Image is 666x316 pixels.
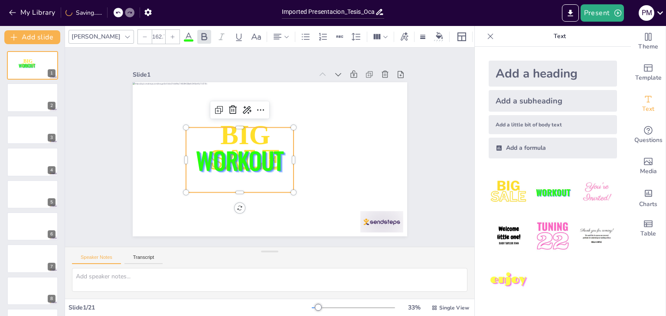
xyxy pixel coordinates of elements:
span: Text [642,104,654,114]
div: P M [639,5,654,21]
span: Charts [639,200,657,209]
div: 8 [7,277,58,305]
div: Slide 1 / 21 [69,303,312,312]
div: 5 [7,180,58,209]
div: [PERSON_NAME] [70,31,122,42]
img: 1.jpeg [489,172,529,213]
img: 3.jpeg [577,172,617,213]
div: 8 [48,295,55,303]
div: 33 % [404,303,424,312]
div: Add a little bit of body text [489,115,617,134]
button: Transcript [124,255,163,264]
button: Present [581,4,624,22]
div: 1 [48,69,55,77]
div: 3 [48,134,55,142]
div: 1 [7,51,58,80]
div: 7 [48,263,55,271]
div: 4 [7,148,58,176]
span: WORKOUT [19,62,35,69]
p: Text [497,26,622,47]
div: Add a subheading [489,90,617,112]
div: Add a table [631,213,666,244]
button: My Library [7,6,59,19]
span: BIG [23,58,33,64]
span: Media [640,167,657,176]
div: 6 [48,230,55,238]
div: 5 [48,198,55,206]
span: Single View [439,304,469,311]
div: Border settings [418,30,428,44]
div: 3 [7,116,58,144]
div: 2 [48,102,55,110]
button: Speaker Notes [72,255,121,264]
img: 4.jpeg [489,216,529,256]
span: Table [640,229,656,239]
div: 7 [7,244,58,273]
img: 6.jpeg [577,216,617,256]
div: Add images, graphics, shapes or video [631,151,666,182]
div: Layout [455,30,469,44]
div: Column Count [371,30,390,44]
img: 7.jpeg [489,260,529,300]
div: Change the overall theme [631,26,666,57]
span: Questions [634,135,663,145]
div: Add text boxes [631,88,666,119]
button: P M [639,4,654,22]
div: 2 [7,83,58,112]
button: Add slide [4,30,60,44]
span: WORKOUT [191,127,284,179]
img: 5.jpeg [532,216,573,256]
div: Add charts and graphs [631,182,666,213]
div: Slide 1 [150,44,328,89]
div: Background color [433,32,446,41]
div: Saving...... [65,9,102,17]
img: 2.jpeg [532,172,573,213]
div: Add a heading [489,61,617,87]
button: Export to PowerPoint [562,4,579,22]
span: Template [635,73,662,83]
span: Theme [638,42,658,52]
div: Text effects [398,30,411,44]
div: Add a formula [489,138,617,158]
div: Add ready made slides [631,57,666,88]
div: 4 [48,166,55,174]
input: Insert title [282,6,375,18]
div: Get real-time input from your audience [631,119,666,151]
div: 6 [7,212,58,241]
